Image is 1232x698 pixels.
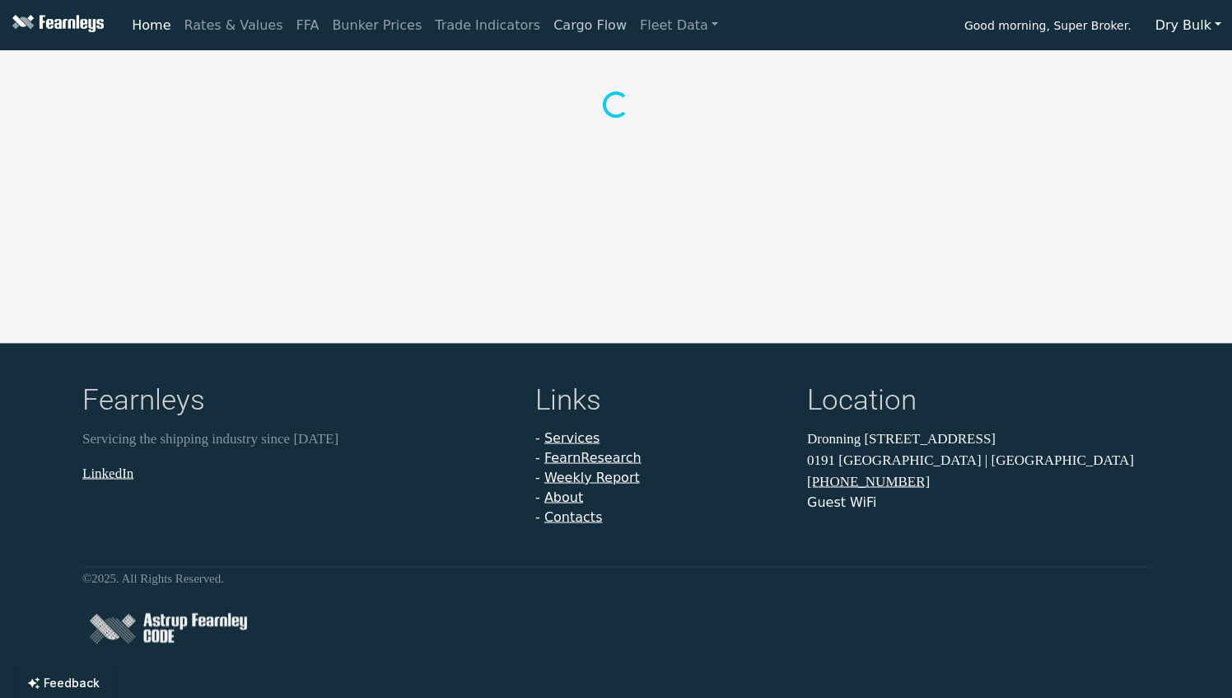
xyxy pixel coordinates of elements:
[82,465,133,480] a: LinkedIn
[8,15,104,35] img: Fearnleys Logo
[807,493,876,513] button: Guest WiFi
[807,383,1150,422] h4: Location
[325,9,428,42] a: Bunker Prices
[544,430,600,446] a: Services
[633,9,725,42] a: Fleet Data
[535,448,787,468] li: -
[535,468,787,488] li: -
[544,450,642,466] a: FearnResearch
[82,429,516,450] p: Servicing the shipping industry since [DATE]
[535,429,787,448] li: -
[82,383,516,422] h4: Fearnleys
[807,449,1150,471] p: 0191 [GEOGRAPHIC_DATA] | [GEOGRAPHIC_DATA]
[290,9,326,42] a: FFA
[807,429,1150,450] p: Dronning [STREET_ADDRESS]
[535,508,787,527] li: -
[807,474,930,490] a: [PHONE_NUMBER]
[547,9,633,42] a: Cargo Flow
[178,9,290,42] a: Rates & Values
[544,470,640,485] a: Weekly Report
[1145,10,1232,41] button: Dry Bulk
[125,9,177,42] a: Home
[535,488,787,508] li: -
[544,490,583,505] a: About
[82,572,224,585] small: © 2025 . All Rights Reserved.
[964,13,1132,41] span: Good morning, Super Broker.
[544,509,603,525] a: Contacts
[535,383,787,422] h4: Links
[428,9,547,42] a: Trade Indicators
